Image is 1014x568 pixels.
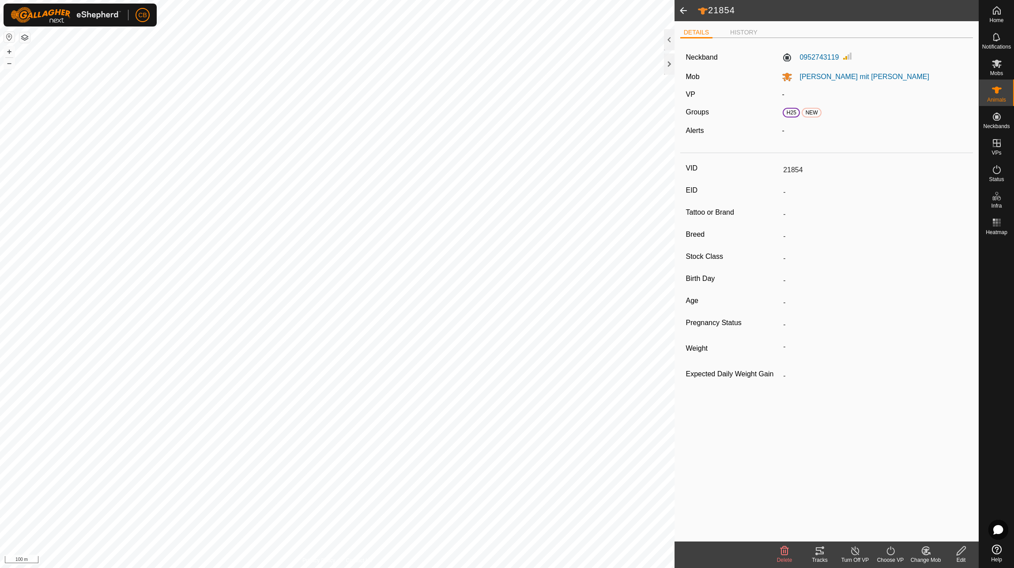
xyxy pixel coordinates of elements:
button: Map Layers [19,32,30,43]
div: - [778,125,971,136]
a: Privacy Policy [302,557,335,564]
label: Neckband [686,52,718,63]
span: Notifications [982,44,1011,49]
label: Weight [686,339,780,358]
a: Contact Us [346,557,372,564]
span: Animals [987,97,1006,102]
label: Age [686,295,780,307]
span: CB [138,11,147,20]
span: Home [989,18,1003,23]
label: VID [686,163,780,174]
h2: 21854 [697,5,979,16]
div: Change Mob [908,556,943,564]
label: Stock Class [686,251,780,262]
div: Tracks [802,556,837,564]
span: Infra [991,203,1002,208]
label: Pregnancy Status [686,317,780,329]
button: – [4,58,15,68]
label: VP [686,91,695,98]
label: Birth Day [686,273,780,284]
button: Reset Map [4,32,15,42]
label: EID [686,185,780,196]
label: Tattoo or Brand [686,207,780,218]
button: + [4,46,15,57]
img: Gallagher Logo [11,7,121,23]
span: NEW [802,108,822,117]
label: Expected Daily Weight Gain [686,368,780,380]
span: Delete [777,557,792,563]
span: Heatmap [986,230,1007,235]
label: Groups [686,108,709,116]
span: [PERSON_NAME] mit [PERSON_NAME] [792,73,929,80]
li: DETAILS [680,28,712,38]
span: Help [991,557,1002,562]
label: Alerts [686,127,704,134]
a: Help [979,541,1014,566]
li: HISTORY [727,28,761,37]
span: Neckbands [983,124,1010,129]
div: Choose VP [873,556,908,564]
span: Status [989,177,1004,182]
span: VPs [991,150,1001,155]
div: Turn Off VP [837,556,873,564]
label: 0952743119 [782,52,839,63]
div: Edit [943,556,979,564]
img: Signal strength [842,51,853,61]
span: Mobs [990,71,1003,76]
app-display-virtual-paddock-transition: - [782,91,784,98]
label: Breed [686,229,780,240]
label: Mob [686,73,700,80]
span: H25 [783,108,800,117]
